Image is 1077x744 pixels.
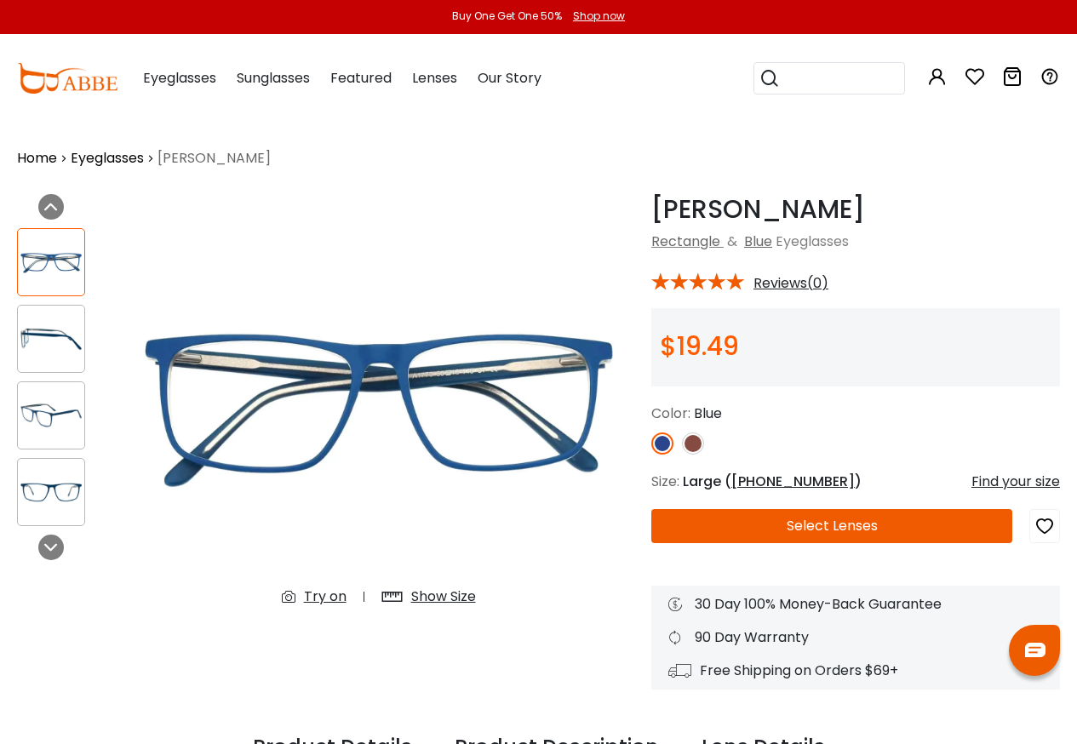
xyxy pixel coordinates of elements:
[651,232,720,251] a: Rectangle
[651,472,679,491] span: Size:
[651,509,1012,543] button: Select Lenses
[18,476,84,509] img: Doris Blue Acetate Eyeglasses , Fashion , SpringHinges , UniversalBridgeFit Frames from ABBE Glasses
[651,403,690,423] span: Color:
[573,9,625,24] div: Shop now
[71,148,144,169] a: Eyeglasses
[660,328,739,364] span: $19.49
[452,9,562,24] div: Buy One Get One 50%
[143,68,216,88] span: Eyeglasses
[18,246,84,279] img: Doris Blue Acetate Eyeglasses , Fashion , SpringHinges , UniversalBridgeFit Frames from ABBE Glasses
[412,68,457,88] span: Lenses
[668,627,1043,648] div: 90 Day Warranty
[18,323,84,356] img: Doris Blue Acetate Eyeglasses , Fashion , SpringHinges , UniversalBridgeFit Frames from ABBE Glasses
[694,403,722,423] span: Blue
[564,9,625,23] a: Shop now
[18,399,84,432] img: Doris Blue Acetate Eyeglasses , Fashion , SpringHinges , UniversalBridgeFit Frames from ABBE Glasses
[478,68,541,88] span: Our Story
[304,587,347,607] div: Try on
[411,587,476,607] div: Show Size
[776,232,849,251] span: Eyeglasses
[330,68,392,88] span: Featured
[17,63,117,94] img: abbeglasses.com
[731,472,855,491] span: [PHONE_NUMBER]
[1025,643,1045,657] img: chat
[668,661,1043,681] div: Free Shipping on Orders $69+
[237,68,310,88] span: Sunglasses
[753,276,828,291] span: Reviews(0)
[651,194,1060,225] h1: [PERSON_NAME]
[668,594,1043,615] div: 30 Day 100% Money-Back Guarantee
[158,148,271,169] span: [PERSON_NAME]
[683,472,862,491] span: Large ( )
[17,148,57,169] a: Home
[744,232,772,251] a: Blue
[724,232,741,251] span: &
[123,194,634,621] img: Doris Blue Acetate Eyeglasses , Fashion , SpringHinges , UniversalBridgeFit Frames from ABBE Glasses
[971,472,1060,492] div: Find your size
